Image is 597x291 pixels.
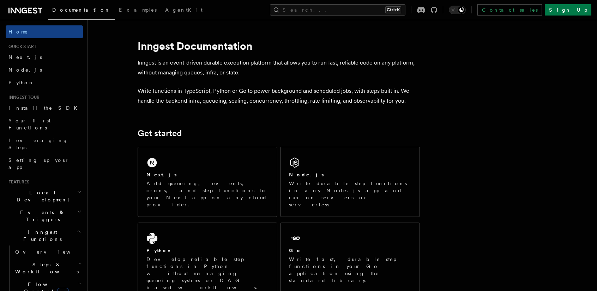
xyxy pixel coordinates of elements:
[289,256,411,284] p: Write fast, durable step functions in your Go application using the standard library.
[6,209,77,223] span: Events & Triggers
[8,28,28,35] span: Home
[12,261,79,275] span: Steps & Workflows
[146,256,269,291] p: Develop reliable step functions in Python without managing queueing systems or DAG based workflows.
[6,226,83,245] button: Inngest Functions
[115,2,161,19] a: Examples
[119,7,157,13] span: Examples
[289,171,324,178] h2: Node.js
[138,58,420,78] p: Inngest is an event-driven durable execution platform that allows you to run fast, reliable code ...
[6,186,83,206] button: Local Development
[12,245,83,258] a: Overview
[477,4,542,16] a: Contact sales
[6,25,83,38] a: Home
[6,206,83,226] button: Events & Triggers
[8,105,82,111] span: Install the SDK
[289,180,411,208] p: Write durable step functions in any Node.js app and run on servers or serverless.
[138,128,182,138] a: Get started
[6,95,40,100] span: Inngest tour
[146,171,177,178] h2: Next.js
[8,118,50,131] span: Your first Functions
[6,179,29,185] span: Features
[8,157,69,170] span: Setting up your app
[52,7,110,13] span: Documentation
[6,189,77,203] span: Local Development
[6,229,76,243] span: Inngest Functions
[12,258,83,278] button: Steps & Workflows
[146,247,173,254] h2: Python
[8,138,68,150] span: Leveraging Steps
[48,2,115,20] a: Documentation
[6,44,36,49] span: Quick start
[138,86,420,106] p: Write functions in TypeScript, Python or Go to power background and scheduled jobs, with steps bu...
[6,76,83,89] a: Python
[146,180,269,208] p: Add queueing, events, crons, and step functions to your Next app on any cloud provider.
[6,134,83,154] a: Leveraging Steps
[8,80,34,85] span: Python
[6,63,83,76] a: Node.js
[449,6,466,14] button: Toggle dark mode
[280,147,420,217] a: Node.jsWrite durable step functions in any Node.js app and run on servers or serverless.
[545,4,591,16] a: Sign Up
[138,147,277,217] a: Next.jsAdd queueing, events, crons, and step functions to your Next app on any cloud provider.
[15,249,88,255] span: Overview
[6,154,83,174] a: Setting up your app
[165,7,203,13] span: AgentKit
[161,2,207,19] a: AgentKit
[289,247,302,254] h2: Go
[8,54,42,60] span: Next.js
[6,114,83,134] a: Your first Functions
[6,102,83,114] a: Install the SDK
[8,67,42,73] span: Node.js
[270,4,405,16] button: Search...Ctrl+K
[385,6,401,13] kbd: Ctrl+K
[6,51,83,63] a: Next.js
[138,40,420,52] h1: Inngest Documentation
